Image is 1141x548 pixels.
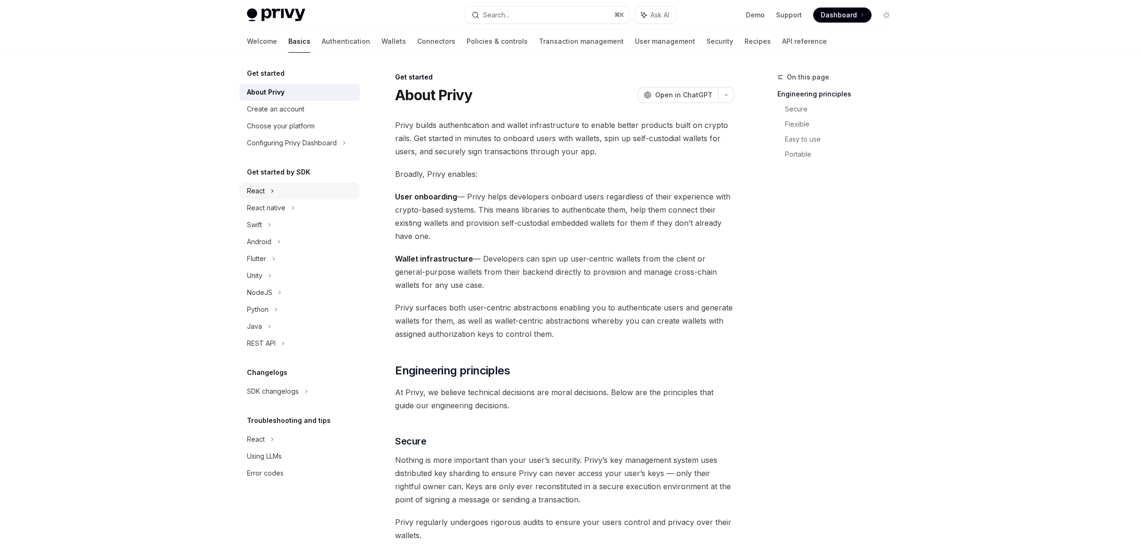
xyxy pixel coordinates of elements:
[785,102,902,117] a: Secure
[247,270,262,281] div: Unity
[745,30,771,53] a: Recipes
[247,68,285,79] h5: Get started
[395,252,734,292] span: — Developers can spin up user-centric wallets from the client or general-purpose wallets from the...
[247,386,299,397] div: SDK changelogs
[247,338,276,349] div: REST API
[247,321,262,332] div: Java
[395,435,426,448] span: Secure
[247,367,287,378] h5: Changelogs
[785,117,902,132] a: Flexible
[785,132,902,147] a: Easy to use
[247,120,315,132] div: Choose your platform
[395,254,473,263] strong: Wallet infrastructure
[417,30,455,53] a: Connectors
[467,30,528,53] a: Policies & controls
[395,301,734,341] span: Privy surfaces both user-centric abstractions enabling you to authenticate users and generate wal...
[322,30,370,53] a: Authentication
[813,8,872,23] a: Dashboard
[247,8,305,22] img: light logo
[247,253,266,264] div: Flutter
[635,30,695,53] a: User management
[614,11,624,19] span: ⌘ K
[395,386,734,412] span: At Privy, we believe technical decisions are moral decisions. Below are the principles that guide...
[395,87,472,103] h1: About Privy
[247,137,337,149] div: Configuring Privy Dashboard
[395,119,734,158] span: Privy builds authentication and wallet infrastructure to enable better products built on crypto r...
[706,30,733,53] a: Security
[777,87,902,102] a: Engineering principles
[539,30,624,53] a: Transaction management
[247,415,331,426] h5: Troubleshooting and tips
[483,9,509,21] div: Search...
[395,167,734,181] span: Broadly, Privy enables:
[247,468,284,479] div: Error codes
[247,202,285,214] div: React native
[638,87,718,103] button: Open in ChatGPT
[239,84,360,101] a: About Privy
[634,7,676,24] button: Ask AI
[381,30,406,53] a: Wallets
[247,434,265,445] div: React
[239,101,360,118] a: Create an account
[395,516,734,542] span: Privy regularly undergoes rigorous audits to ensure your users control and privacy over their wal...
[782,30,827,53] a: API reference
[247,236,271,247] div: Android
[239,448,360,465] a: Using LLMs
[239,118,360,135] a: Choose your platform
[247,167,310,178] h5: Get started by SDK
[821,10,857,20] span: Dashboard
[247,30,277,53] a: Welcome
[650,10,669,20] span: Ask AI
[395,190,734,243] span: — Privy helps developers onboard users regardless of their experience with crypto-based systems. ...
[247,287,272,298] div: NodeJS
[395,72,734,82] div: Get started
[879,8,894,23] button: Toggle dark mode
[288,30,310,53] a: Basics
[395,363,510,378] span: Engineering principles
[247,304,269,315] div: Python
[247,185,265,197] div: React
[785,147,902,162] a: Portable
[247,87,285,98] div: About Privy
[465,7,630,24] button: Search...⌘K
[655,90,713,100] span: Open in ChatGPT
[239,465,360,482] a: Error codes
[776,10,802,20] a: Support
[247,219,262,230] div: Swift
[395,453,734,506] span: Nothing is more important than your user’s security. Privy’s key management system uses distribut...
[247,103,304,115] div: Create an account
[247,451,282,462] div: Using LLMs
[746,10,765,20] a: Demo
[787,71,829,83] span: On this page
[395,192,457,201] strong: User onboarding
